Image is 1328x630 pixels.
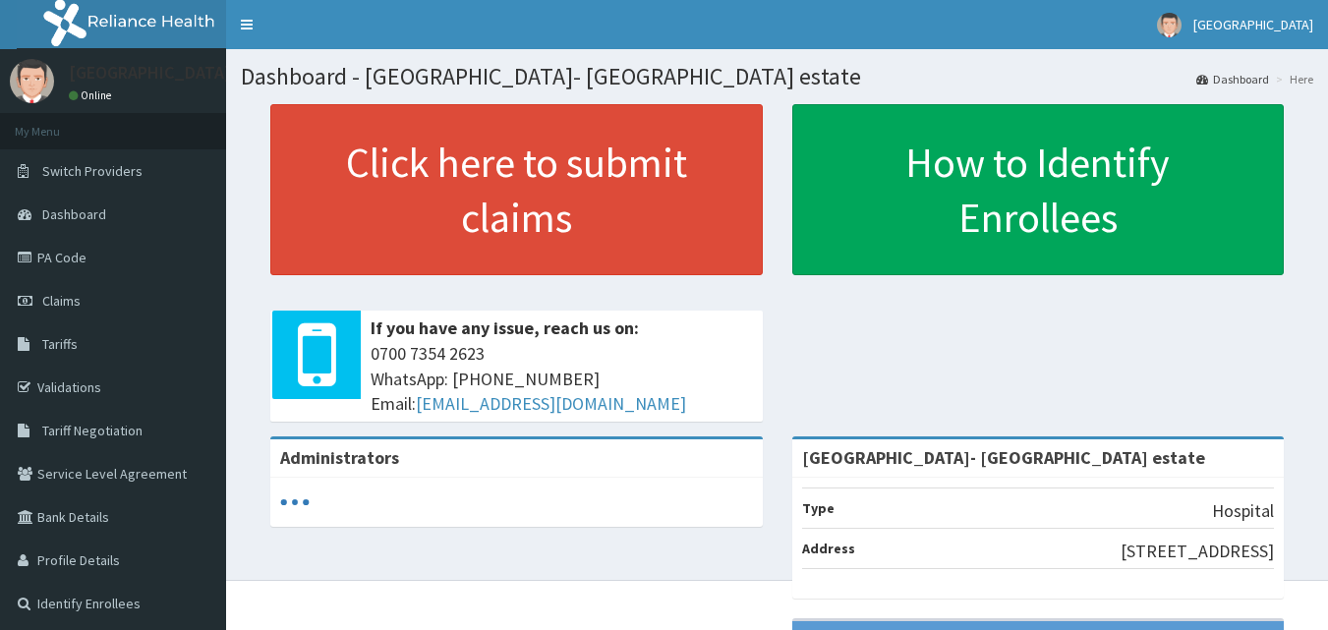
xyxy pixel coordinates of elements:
[241,64,1313,89] h1: Dashboard - [GEOGRAPHIC_DATA]- [GEOGRAPHIC_DATA] estate
[280,487,310,517] svg: audio-loading
[416,392,686,415] a: [EMAIL_ADDRESS][DOMAIN_NAME]
[42,335,78,353] span: Tariffs
[42,292,81,310] span: Claims
[792,104,1285,275] a: How to Identify Enrollees
[1193,16,1313,33] span: [GEOGRAPHIC_DATA]
[69,64,231,82] p: [GEOGRAPHIC_DATA]
[42,162,143,180] span: Switch Providers
[802,540,855,557] b: Address
[42,205,106,223] span: Dashboard
[802,446,1205,469] strong: [GEOGRAPHIC_DATA]- [GEOGRAPHIC_DATA] estate
[1271,71,1313,87] li: Here
[1212,498,1274,524] p: Hospital
[69,88,116,102] a: Online
[1121,539,1274,564] p: [STREET_ADDRESS]
[802,499,835,517] b: Type
[280,446,399,469] b: Administrators
[371,341,753,417] span: 0700 7354 2623 WhatsApp: [PHONE_NUMBER] Email:
[10,59,54,103] img: User Image
[1196,71,1269,87] a: Dashboard
[270,104,763,275] a: Click here to submit claims
[42,422,143,439] span: Tariff Negotiation
[1157,13,1182,37] img: User Image
[371,316,639,339] b: If you have any issue, reach us on:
